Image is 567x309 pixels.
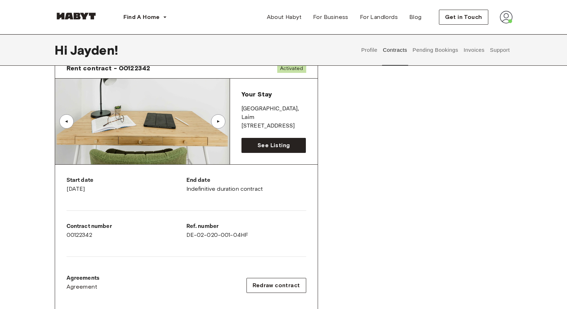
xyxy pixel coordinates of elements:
[55,43,70,58] span: Hi
[354,10,404,24] a: For Landlords
[261,10,307,24] a: About Habyt
[67,64,151,73] span: Rent contract - 00122342
[404,10,427,24] a: Blog
[186,222,306,239] div: DE-02-020-001-04HF
[67,283,100,291] a: Agreement
[500,11,513,24] img: avatar
[409,13,422,21] span: Blog
[412,34,459,66] button: Pending Bookings
[123,13,160,21] span: Find A Home
[277,64,306,73] span: Activated
[382,34,408,66] button: Contracts
[67,222,186,239] div: 00122342
[67,274,100,283] p: Agreements
[186,176,306,185] p: End date
[215,119,222,124] div: ▲
[67,176,186,185] p: Start date
[67,176,186,193] div: [DATE]
[70,43,118,58] span: Jayden !
[267,13,302,21] span: About Habyt
[55,79,230,164] img: Image of the room
[253,281,300,290] span: Redraw contract
[246,278,306,293] button: Redraw contract
[241,138,306,153] a: See Listing
[360,34,378,66] button: Profile
[258,141,290,150] span: See Listing
[358,34,512,66] div: user profile tabs
[186,176,306,193] div: Indefinitive duration contract
[463,34,485,66] button: Invoices
[360,13,398,21] span: For Landlords
[241,105,306,122] p: [GEOGRAPHIC_DATA] , Laim
[186,222,306,231] p: Ref. number
[439,10,488,25] button: Get in Touch
[489,34,511,66] button: Support
[307,10,354,24] a: For Business
[241,122,306,130] p: [STREET_ADDRESS]
[445,13,482,21] span: Get in Touch
[55,13,98,20] img: Habyt
[118,10,173,24] button: Find A Home
[241,90,272,98] span: Your Stay
[313,13,348,21] span: For Business
[67,283,98,291] span: Agreement
[67,222,186,231] p: Contract number
[63,119,70,124] div: ▲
